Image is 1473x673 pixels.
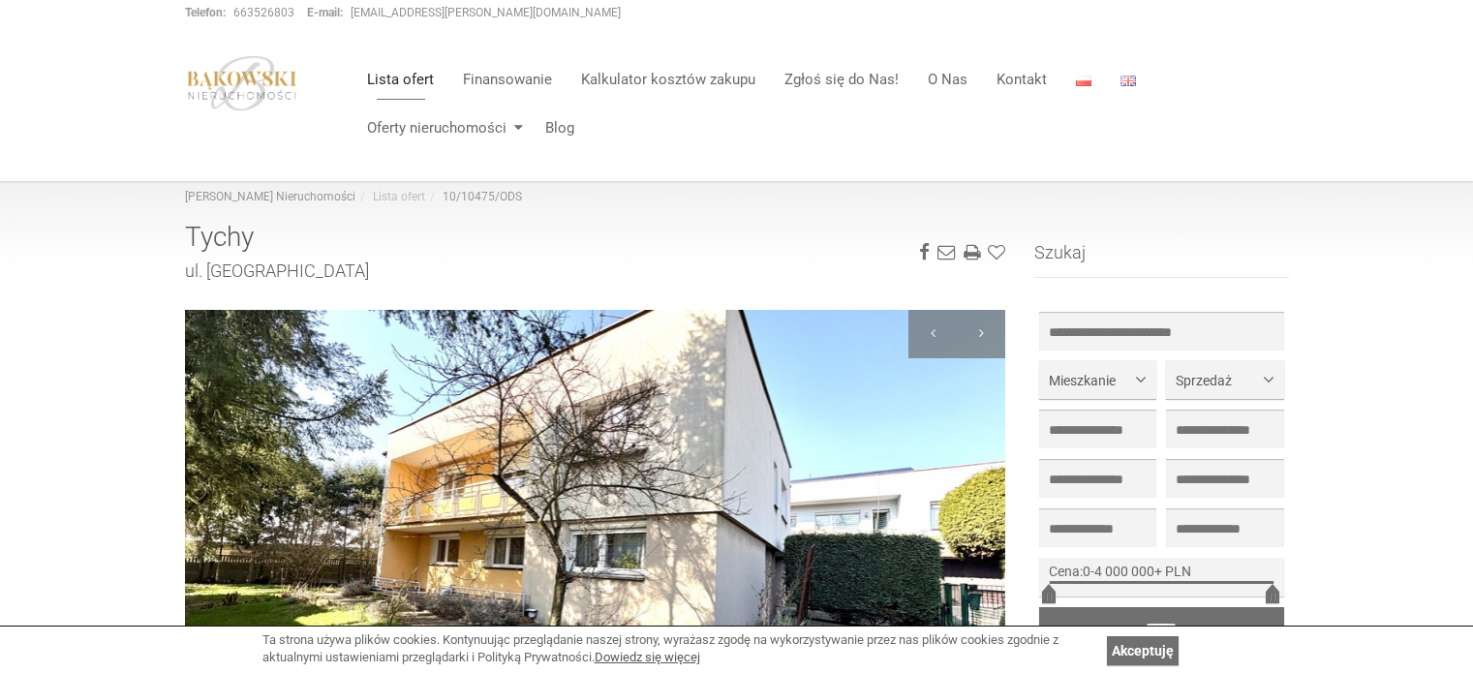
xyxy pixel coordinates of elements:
img: Polski [1076,76,1091,86]
button: Mieszkanie [1039,360,1156,399]
a: Zgłoś się do Nas! [770,60,913,99]
a: Blog [531,108,574,147]
h1: Tychy [185,223,1006,253]
span: Sprzedaż [1176,371,1259,390]
div: - [1039,558,1284,597]
h3: Szukaj [1034,243,1289,278]
img: English [1120,76,1136,86]
a: Finansowanie [448,60,567,99]
a: [EMAIL_ADDRESS][PERSON_NAME][DOMAIN_NAME] [351,6,621,19]
span: Mieszkanie [1049,371,1132,390]
img: logo [185,55,299,111]
strong: Telefon: [185,6,226,19]
span: 0 [1083,564,1090,579]
div: Ta strona używa plików cookies. Kontynuując przeglądanie naszej strony, wyrażasz zgodę na wykorzy... [262,631,1097,667]
a: 10/10475/ODS [443,190,522,203]
a: Kontakt [982,60,1061,99]
a: 663526803 [233,6,294,19]
a: Kalkulator kosztów zakupu [567,60,770,99]
a: [PERSON_NAME] Nieruchomości [185,190,355,203]
strong: E-mail: [307,6,343,19]
li: Lista ofert [355,189,425,205]
a: O Nas [913,60,982,99]
span: 4 000 000+ PLN [1094,564,1191,579]
button: Sprzedaż [1166,360,1283,399]
a: Oferty nieruchomości [353,108,531,147]
a: Lista ofert [353,60,448,99]
a: Akceptuję [1107,636,1179,665]
span: Cena: [1049,564,1083,579]
h2: ul. [GEOGRAPHIC_DATA] [185,261,1006,281]
a: Dowiedz się więcej [595,650,700,664]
